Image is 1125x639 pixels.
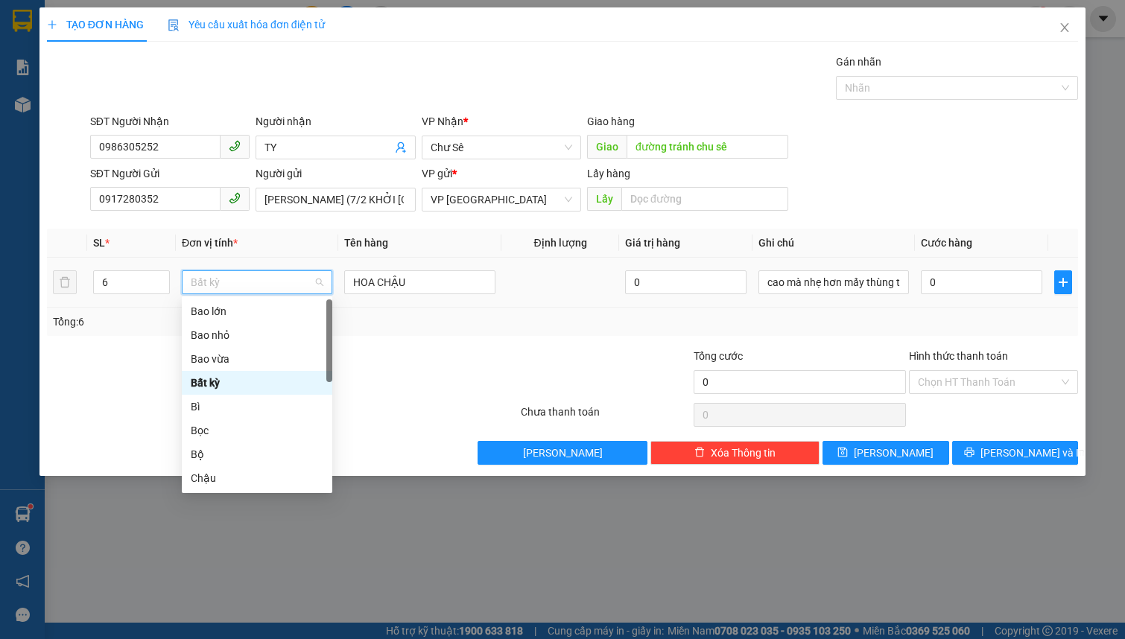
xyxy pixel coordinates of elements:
[344,237,388,249] span: Tên hàng
[13,13,164,48] div: VP [GEOGRAPHIC_DATA]
[909,350,1008,362] label: Hình thức thanh toán
[47,19,144,31] span: TẠO ĐƠN HÀNG
[191,303,323,319] div: Bao lớn
[182,466,332,490] div: Chậu
[823,441,949,465] button: save[PERSON_NAME]
[11,98,34,113] span: CR :
[694,350,743,362] span: Tổng cước
[13,48,164,66] div: UYÊN
[1055,276,1071,288] span: plus
[650,441,820,465] button: deleteXóa Thông tin
[191,398,323,415] div: Bì
[1059,22,1071,34] span: close
[587,168,630,179] span: Lấy hàng
[90,165,250,182] div: SĐT Người Gửi
[182,347,332,371] div: Bao vừa
[53,270,77,294] button: delete
[1054,270,1072,294] button: plus
[182,371,332,395] div: Bất kỳ
[625,237,680,249] span: Giá trị hàng
[47,19,57,30] span: plus
[758,270,909,294] input: Ghi Chú
[174,48,294,66] div: HIỀN
[191,446,323,462] div: Bộ
[836,56,881,68] label: Gán nhãn
[174,66,294,87] div: 0935891909
[191,470,323,486] div: Chậu
[256,165,415,182] div: Người gửi
[191,375,323,391] div: Bất kỳ
[182,237,238,249] span: Đơn vị tính
[395,142,407,153] span: user-add
[587,187,621,211] span: Lấy
[422,165,581,182] div: VP gửi
[1044,7,1086,49] button: Close
[168,19,325,31] span: Yêu cầu xuất hóa đơn điện tử
[174,14,210,30] span: Nhận:
[519,404,691,430] div: Chưa thanh toán
[980,445,1085,461] span: [PERSON_NAME] và In
[752,229,915,258] th: Ghi chú
[168,19,180,31] img: icon
[344,270,495,294] input: VD: Bàn, Ghế
[964,447,975,459] span: printer
[182,299,332,323] div: Bao lớn
[711,445,776,461] span: Xóa Thông tin
[694,447,705,459] span: delete
[422,115,463,127] span: VP Nhận
[229,140,241,152] span: phone
[182,419,332,442] div: Bọc
[533,237,586,249] span: Định lượng
[182,395,332,419] div: Bì
[587,135,627,159] span: Giao
[837,447,848,459] span: save
[13,66,164,87] div: 0908656117
[921,237,972,249] span: Cước hàng
[523,445,603,461] span: [PERSON_NAME]
[93,237,105,249] span: SL
[191,351,323,367] div: Bao vừa
[229,192,241,204] span: phone
[431,136,572,159] span: Chư Sê
[587,115,635,127] span: Giao hàng
[182,442,332,466] div: Bộ
[854,445,934,461] span: [PERSON_NAME]
[11,96,166,114] div: 40.000
[431,188,572,211] span: VP Đà Lạt
[627,135,788,159] input: Dọc đường
[53,314,435,330] div: Tổng: 6
[952,441,1079,465] button: printer[PERSON_NAME] và In
[478,441,647,465] button: [PERSON_NAME]
[191,271,323,293] span: Bất kỳ
[13,14,36,30] span: Gửi:
[256,113,415,130] div: Người nhận
[191,422,323,439] div: Bọc
[625,270,747,294] input: 0
[191,327,323,343] div: Bao nhỏ
[182,323,332,347] div: Bao nhỏ
[621,187,788,211] input: Dọc đường
[174,13,294,48] div: BX Phía Bắc BMT
[90,113,250,130] div: SĐT Người Nhận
